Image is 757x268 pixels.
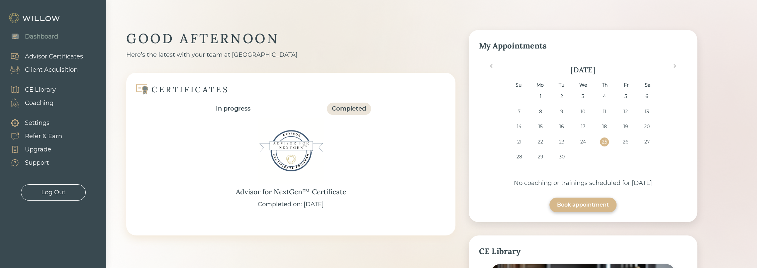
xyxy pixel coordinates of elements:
div: Choose Tuesday, September 16th, 2025 [557,122,566,131]
div: CE Library [479,245,687,257]
a: Client Acquisition [3,63,83,76]
div: Refer & Earn [25,132,62,141]
button: Next Month [670,62,681,73]
a: Settings [3,116,62,130]
div: Completed on: [DATE] [258,200,324,209]
div: Choose Monday, September 29th, 2025 [536,152,545,161]
img: Willow [8,13,61,24]
div: Choose Tuesday, September 2nd, 2025 [557,92,566,101]
div: Upgrade [25,145,51,154]
div: Choose Monday, September 15th, 2025 [536,122,545,131]
div: Choose Wednesday, September 24th, 2025 [579,137,588,146]
a: Upgrade [3,143,62,156]
div: Choose Thursday, September 18th, 2025 [600,122,609,131]
div: Book appointment [557,201,609,209]
div: Choose Wednesday, September 3rd, 2025 [579,92,588,101]
a: Advisor Certificates [3,50,83,63]
div: Choose Saturday, September 20th, 2025 [642,122,651,131]
div: Advisor Certificates [25,52,83,61]
div: Choose Monday, September 8th, 2025 [536,107,545,116]
div: Sa [643,81,652,90]
div: Choose Sunday, September 28th, 2025 [515,152,523,161]
div: Choose Friday, September 26th, 2025 [621,137,630,146]
div: My Appointments [479,40,687,52]
div: Choose Saturday, September 27th, 2025 [642,137,651,146]
div: Choose Sunday, September 21st, 2025 [515,137,523,146]
div: Client Acquisition [25,65,78,74]
div: CERTIFICATES [151,84,229,95]
div: Choose Friday, September 5th, 2025 [621,92,630,101]
div: [DATE] [479,64,687,75]
div: Mo [535,81,544,90]
div: Choose Monday, September 1st, 2025 [536,92,545,101]
div: No coaching or trainings scheduled for [DATE] [479,179,687,188]
div: Choose Thursday, September 25th, 2025 [600,137,609,146]
div: Choose Sunday, September 14th, 2025 [515,122,523,131]
div: We [579,81,588,90]
div: Choose Sunday, September 7th, 2025 [515,107,523,116]
div: CE Library [25,85,56,94]
button: Previous Month [485,62,496,73]
div: Coaching [25,99,53,108]
div: Choose Tuesday, September 23rd, 2025 [557,137,566,146]
div: Choose Friday, September 12th, 2025 [621,107,630,116]
div: Choose Saturday, September 6th, 2025 [642,92,651,101]
a: Dashboard [3,30,58,43]
div: Fr [621,81,630,90]
div: Choose Wednesday, September 10th, 2025 [579,107,588,116]
div: Choose Wednesday, September 17th, 2025 [579,122,588,131]
div: Th [600,81,609,90]
div: GOOD AFTERNOON [126,30,455,47]
a: Refer & Earn [3,130,62,143]
div: Support [25,158,49,167]
div: Choose Monday, September 22nd, 2025 [536,137,545,146]
div: Settings [25,119,49,128]
div: Choose Friday, September 19th, 2025 [621,122,630,131]
div: Su [514,81,523,90]
a: CE Library [3,83,56,96]
div: Log Out [41,188,65,197]
div: Dashboard [25,32,58,41]
div: Completed [332,104,366,113]
div: Here’s the latest with your team at [GEOGRAPHIC_DATA] [126,50,455,59]
div: Choose Thursday, September 4th, 2025 [600,92,609,101]
img: Advisor for NextGen™ Certificate Badge [258,118,324,184]
div: In progress [216,104,250,113]
a: Coaching [3,96,56,110]
div: Choose Saturday, September 13th, 2025 [642,107,651,116]
div: Tu [557,81,566,90]
div: Choose Tuesday, September 9th, 2025 [557,107,566,116]
div: Choose Tuesday, September 30th, 2025 [557,152,566,161]
div: Choose Thursday, September 11th, 2025 [600,107,609,116]
div: month 2025-09 [481,92,685,168]
div: Advisor for NextGen™ Certificate [236,187,346,197]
